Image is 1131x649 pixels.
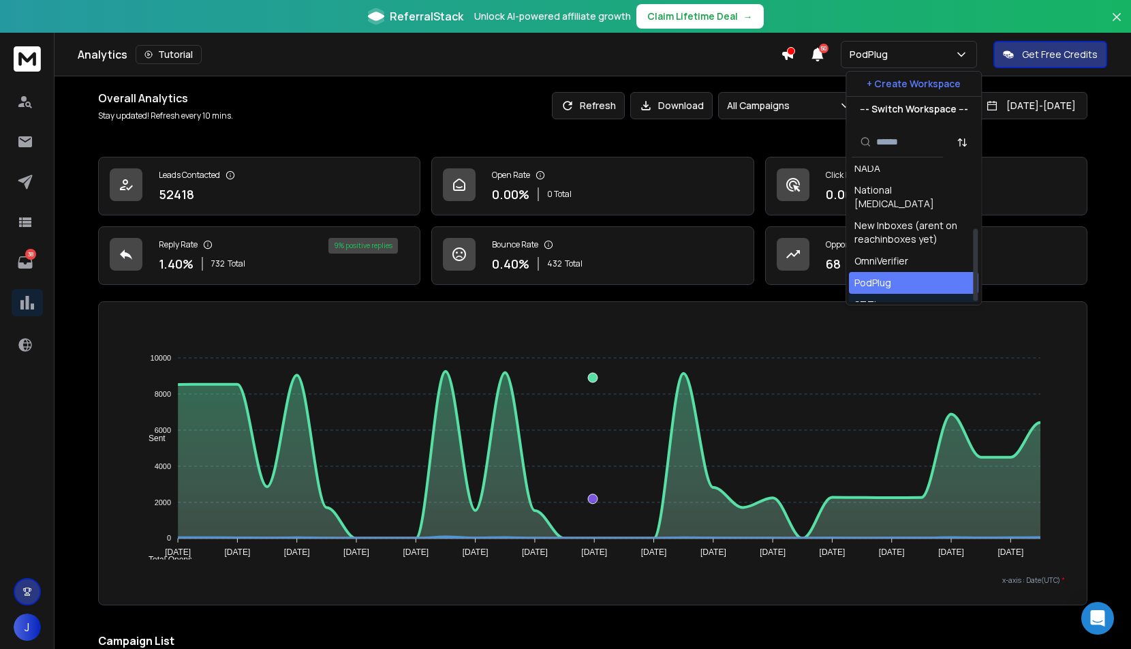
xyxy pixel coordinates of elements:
span: ReferralStack [390,8,463,25]
p: Leads Contacted [159,170,220,181]
span: 50 [819,44,828,53]
tspan: [DATE] [522,547,548,557]
span: → [743,10,753,23]
p: Reply Rate [159,239,198,250]
button: J [14,614,41,641]
tspan: [DATE] [879,547,905,557]
p: 0.00 % [826,185,863,204]
button: Close banner [1108,8,1126,41]
tspan: 2000 [154,498,170,507]
p: 0.40 % [492,254,529,273]
div: 9 % positive replies [328,238,398,254]
span: 732 [211,258,225,269]
p: --- Switch Workspace --- [860,102,968,116]
p: + Create Workspace [867,77,961,91]
p: 52418 [159,185,194,204]
p: 0.00 % [492,185,529,204]
tspan: 10000 [150,354,171,362]
tspan: [DATE] [165,547,191,557]
button: [DATE]-[DATE] [974,92,1087,119]
tspan: [DATE] [700,547,726,557]
div: Analytics [78,45,781,64]
a: Leads Contacted52418 [98,157,420,215]
tspan: [DATE] [463,547,489,557]
p: 68 [826,254,841,273]
p: Download [658,99,704,112]
button: Get Free Credits [993,41,1107,68]
div: NADA [854,162,880,175]
button: Sort by Sort A-Z [948,129,976,156]
button: + Create Workspace [846,72,981,96]
tspan: [DATE] [403,547,429,557]
a: 38 [12,249,39,276]
tspan: [DATE] [938,547,964,557]
tspan: [DATE] [760,547,786,557]
tspan: 8000 [154,390,170,398]
p: All Campaigns [727,99,795,112]
a: Open Rate0.00%0 Total [431,157,754,215]
button: Tutorial [136,45,202,64]
p: PodPlug [850,48,893,61]
p: 0 Total [547,189,572,200]
h2: Campaign List [98,633,1087,649]
span: Total Opens [138,555,192,564]
p: Open Rate [492,170,530,181]
h1: Overall Analytics [98,90,233,106]
span: Total [565,258,583,269]
button: Download [630,92,713,119]
a: Opportunities68$6800 [765,226,1087,285]
span: 432 [547,258,562,269]
div: PodPlug [854,276,891,290]
p: 38 [25,249,36,260]
p: Stay updated! Refresh every 10 mins. [98,110,233,121]
tspan: [DATE] [581,547,607,557]
tspan: [DATE] [998,547,1024,557]
tspan: [DATE] [343,547,369,557]
tspan: 6000 [154,426,170,434]
div: STTL [854,298,879,312]
p: x-axis : Date(UTC) [121,575,1065,586]
div: National [MEDICAL_DATA] [854,183,973,211]
tspan: 0 [167,534,171,543]
tspan: [DATE] [224,547,250,557]
span: Total [228,258,245,269]
p: Get Free Credits [1022,48,1098,61]
tspan: [DATE] [641,547,667,557]
tspan: [DATE] [284,547,310,557]
a: Reply Rate1.40%732Total9% positive replies [98,226,420,285]
div: OmniVerifier [854,254,908,268]
p: Bounce Rate [492,239,538,250]
p: Unlock AI-powered affiliate growth [474,10,631,23]
p: 1.40 % [159,254,193,273]
a: Click Rate0.00%0 Total [765,157,1087,215]
div: Open Intercom Messenger [1081,602,1114,635]
div: New Inboxes (arent on reachinboxes yet) [854,219,973,246]
tspan: [DATE] [820,547,846,557]
span: Sent [138,434,166,443]
p: Opportunities [826,239,877,250]
a: Bounce Rate0.40%432Total [431,226,754,285]
button: Refresh [552,92,625,119]
p: Click Rate [826,170,862,181]
p: Refresh [580,99,616,112]
button: Claim Lifetime Deal→ [636,4,764,29]
tspan: 4000 [154,462,170,470]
